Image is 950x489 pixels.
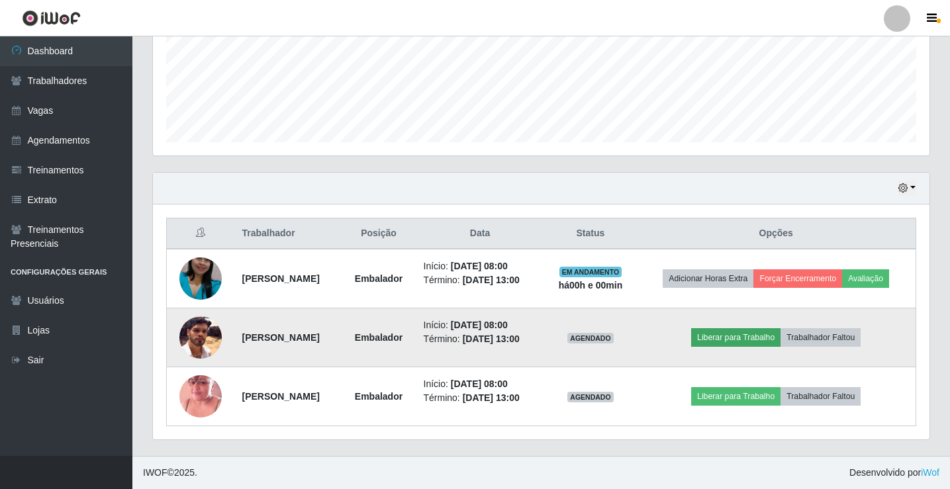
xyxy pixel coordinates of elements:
th: Status [545,218,637,249]
li: Início: [424,318,537,332]
li: Término: [424,391,537,405]
button: Trabalhador Faltou [781,387,861,406]
li: Início: [424,377,537,391]
th: Data [416,218,545,249]
strong: [PERSON_NAME] [242,273,319,284]
strong: [PERSON_NAME] [242,332,319,343]
img: 1757258181078.jpeg [179,241,222,316]
time: [DATE] 13:00 [463,275,520,285]
span: EM ANDAMENTO [559,267,622,277]
th: Opções [636,218,916,249]
time: [DATE] 08:00 [451,320,508,330]
time: [DATE] 13:00 [463,333,520,344]
a: iWof [921,467,939,478]
span: AGENDADO [567,333,614,343]
span: AGENDADO [567,392,614,402]
strong: há 00 h e 00 min [559,280,623,290]
button: Liberar para Trabalho [691,328,781,347]
button: Forçar Encerramento [753,269,842,288]
time: [DATE] 13:00 [463,392,520,403]
img: CoreUI Logo [22,10,81,26]
li: Término: [424,273,537,287]
time: [DATE] 08:00 [451,378,508,389]
img: 1752079661921.jpeg [179,359,222,434]
button: Adicionar Horas Extra [663,269,753,288]
strong: Embalador [355,332,403,343]
span: © 2025 . [143,466,197,480]
th: Trabalhador [234,218,342,249]
strong: [PERSON_NAME] [242,391,319,402]
strong: Embalador [355,273,403,284]
th: Posição [342,218,415,249]
img: 1734717801679.jpeg [179,316,222,359]
span: Desenvolvido por [849,466,939,480]
li: Início: [424,259,537,273]
button: Liberar para Trabalho [691,387,781,406]
button: Trabalhador Faltou [781,328,861,347]
button: Avaliação [842,269,889,288]
span: IWOF [143,467,167,478]
time: [DATE] 08:00 [451,261,508,271]
li: Término: [424,332,537,346]
strong: Embalador [355,391,403,402]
